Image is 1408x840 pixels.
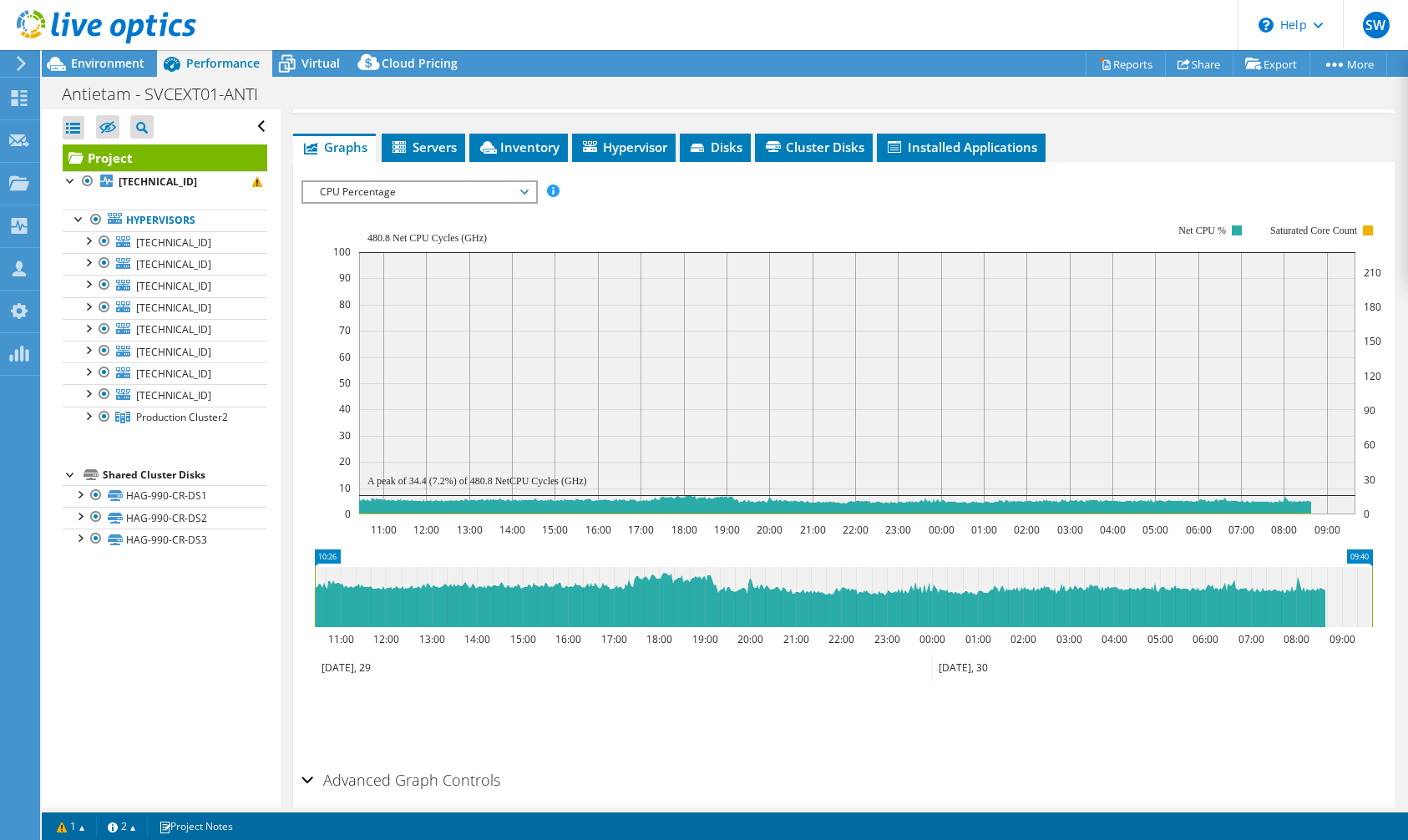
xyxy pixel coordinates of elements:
[147,816,245,837] a: Project Notes
[63,171,267,193] a: [TECHNICAL_ID]
[971,523,997,537] text: 01:00
[136,388,211,402] span: [TECHNICAL_ID]
[457,523,483,537] text: 13:00
[390,139,457,155] span: Servers
[1233,51,1310,77] a: Export
[585,523,611,537] text: 16:00
[63,384,267,406] a: [TECHNICAL_ID]
[1100,523,1126,537] text: 04:00
[464,632,490,646] text: 14:00
[1179,225,1227,236] text: Net CPU %
[136,257,211,271] span: [TECHNICAL_ID]
[763,139,864,155] span: Cluster Disks
[382,55,458,71] span: Cloud Pricing
[419,632,445,646] text: 13:00
[1259,18,1274,33] svg: \n
[63,362,267,384] a: [TECHNICAL_ID]
[339,428,351,443] text: 30
[1086,51,1166,77] a: Reports
[63,253,267,275] a: [TECHNICAL_ID]
[919,632,945,646] text: 00:00
[63,407,267,428] a: Production Cluster2
[63,485,267,507] a: HAG-990-CR-DS1
[1147,632,1173,646] text: 05:00
[1364,438,1375,452] text: 60
[301,139,367,155] span: Graphs
[1364,300,1381,314] text: 180
[542,523,568,537] text: 15:00
[628,523,654,537] text: 17:00
[136,367,211,381] span: [TECHNICAL_ID]
[885,139,1037,155] span: Installed Applications
[1238,632,1264,646] text: 07:00
[339,454,351,468] text: 20
[1270,225,1358,236] text: Saturated Core Count
[54,85,284,104] h1: Antietam - SVCEXT01-ANTI
[1363,12,1390,38] span: SW
[874,632,900,646] text: 23:00
[333,245,351,259] text: 100
[339,402,351,416] text: 40
[555,632,581,646] text: 16:00
[1193,632,1218,646] text: 06:00
[1057,523,1083,537] text: 03:00
[737,632,763,646] text: 20:00
[1142,523,1168,537] text: 05:00
[580,139,667,155] span: Hypervisor
[301,763,500,797] h2: Advanced Graph Controls
[1284,632,1309,646] text: 08:00
[1228,523,1254,537] text: 07:00
[63,275,267,296] a: [TECHNICAL_ID]
[373,632,399,646] text: 12:00
[311,182,526,202] span: CPU Percentage
[692,632,718,646] text: 19:00
[136,301,211,315] span: [TECHNICAL_ID]
[371,523,397,537] text: 11:00
[339,297,351,311] text: 80
[339,323,351,337] text: 70
[1314,523,1340,537] text: 09:00
[1364,266,1381,280] text: 210
[186,55,260,71] span: Performance
[63,319,267,341] a: [TECHNICAL_ID]
[71,55,144,71] span: Environment
[301,55,340,71] span: Virtual
[1165,51,1233,77] a: Share
[688,139,742,155] span: Disks
[1364,369,1381,383] text: 120
[136,279,211,293] span: [TECHNICAL_ID]
[339,271,351,285] text: 90
[1186,523,1212,537] text: 06:00
[828,632,854,646] text: 22:00
[328,632,354,646] text: 11:00
[510,632,536,646] text: 15:00
[63,341,267,362] a: [TECHNICAL_ID]
[843,523,869,537] text: 22:00
[119,175,197,189] b: [TECHNICAL_ID]
[1102,632,1127,646] text: 04:00
[1329,632,1355,646] text: 09:00
[1364,507,1370,521] text: 0
[1309,51,1387,77] a: More
[929,523,955,537] text: 00:00
[367,475,587,487] text: A peak of 34.4 (7.2%) of 480.8 NetCPU Cycles (GHz)
[478,139,560,155] span: Inventory
[339,376,351,390] text: 50
[885,523,911,537] text: 23:00
[1056,632,1082,646] text: 03:00
[96,816,148,837] a: 2
[45,816,97,837] a: 1
[1364,334,1381,348] text: 150
[339,481,351,495] text: 10
[757,523,783,537] text: 20:00
[800,523,826,537] text: 21:00
[63,529,267,550] a: HAG-990-CR-DS3
[1014,523,1040,537] text: 02:00
[103,465,267,485] div: Shared Cluster Disks
[339,350,351,364] text: 60
[1271,523,1297,537] text: 08:00
[63,231,267,253] a: [TECHNICAL_ID]
[63,210,267,231] a: Hypervisors
[136,410,228,424] span: Production Cluster2
[671,523,697,537] text: 18:00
